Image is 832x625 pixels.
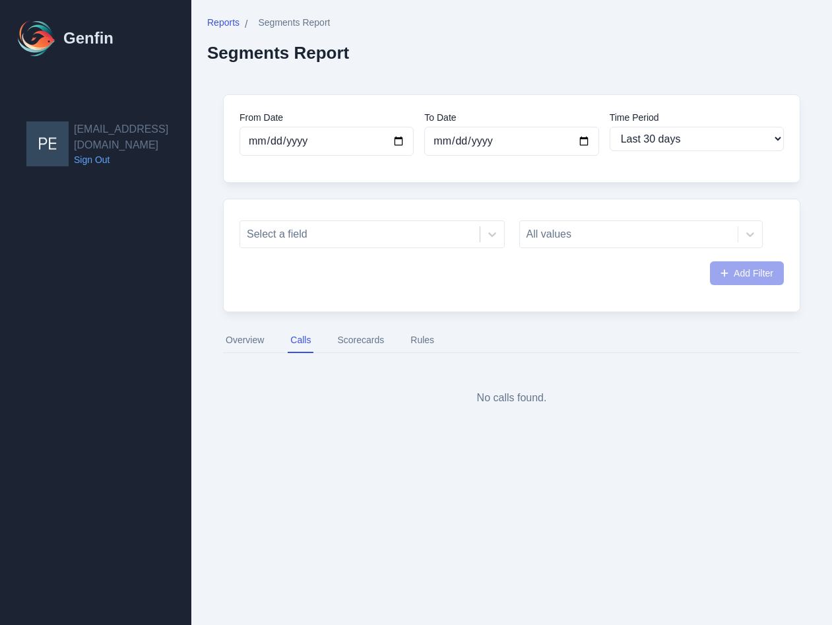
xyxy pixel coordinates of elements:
[207,16,240,32] a: Reports
[16,17,58,59] img: Logo
[610,111,784,124] label: Time Period
[408,328,437,353] button: Rules
[74,153,191,166] a: Sign Out
[710,261,784,285] button: Add Filter
[207,16,240,29] span: Reports
[335,328,387,353] button: Scorecards
[207,43,349,63] h2: Segments Report
[223,328,267,353] button: Overview
[424,111,598,124] label: To Date
[74,121,191,153] h2: [EMAIL_ADDRESS][DOMAIN_NAME]
[63,28,113,49] h1: Genfin
[223,369,800,427] div: No calls found.
[26,121,69,166] img: peri@system2.fitness
[240,111,414,124] label: From Date
[258,16,330,29] span: Segments Report
[245,16,247,32] span: /
[288,328,313,353] button: Calls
